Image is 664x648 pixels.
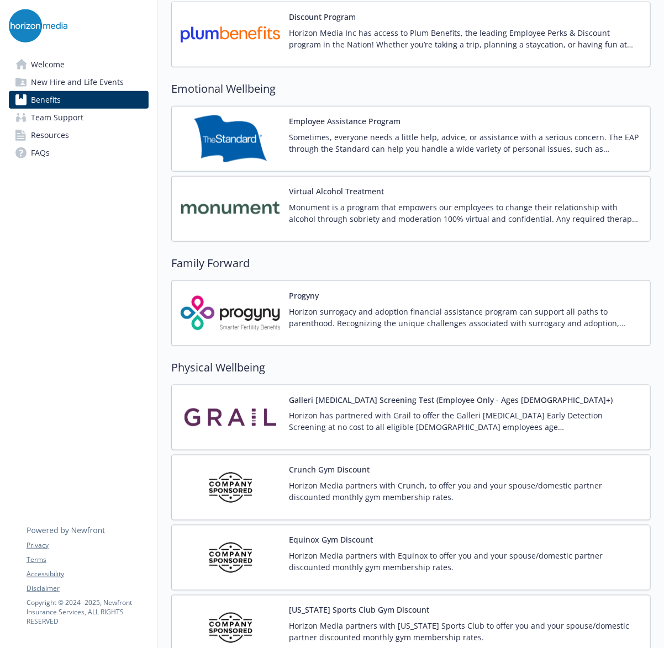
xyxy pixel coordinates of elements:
[289,115,400,127] button: Employee Assistance Program
[181,290,280,337] img: Progyny carrier logo
[289,131,641,155] p: Sometimes, everyone needs a little help, advice, or assistance with a serious concern. The EAP th...
[9,126,149,144] a: Resources
[31,56,65,73] span: Welcome
[9,73,149,91] a: New Hire and Life Events
[181,11,280,58] img: plumbenefits carrier logo
[289,290,319,301] button: Progyny
[31,91,61,109] span: Benefits
[289,604,429,616] button: [US_STATE] Sports Club Gym Discount
[9,56,149,73] a: Welcome
[181,464,280,511] img: Company Sponsored carrier logo
[31,126,69,144] span: Resources
[9,109,149,126] a: Team Support
[289,410,641,433] p: Horizon has partnered with Grail to offer the Galleri [MEDICAL_DATA] Early Detection Screening at...
[27,583,148,593] a: Disclaimer
[171,81,651,97] h2: Emotional Wellbeing
[289,480,641,503] p: Horizon Media partners with Crunch, to offer you and your spouse/domestic partner discounted mont...
[289,464,370,476] button: Crunch Gym Discount
[289,534,373,546] button: Equinox Gym Discount
[31,73,124,91] span: New Hire and Life Events
[171,255,651,272] h2: Family Forward
[289,620,641,644] p: Horizon Media partners with [US_STATE] Sports Club to offer you and your spouse/domestic partner ...
[9,91,149,109] a: Benefits
[289,550,641,573] p: Horizon Media partners with Equinox to offer you and your spouse/domestic partner discounted mont...
[289,201,641,225] p: Monument is a program that empowers our employees to change their relationship with alcohol throu...
[9,144,149,162] a: FAQs
[31,144,50,162] span: FAQs
[289,306,641,329] p: Horizon surrogacy and adoption financial assistance program can support all paths to parenthood. ...
[27,555,148,565] a: Terms
[181,185,280,232] img: Monument carrier logo
[31,109,83,126] span: Team Support
[289,27,641,50] p: Horizon Media Inc has access to Plum Benefits, the leading Employee Perks & Discount program in t...
[289,185,384,197] button: Virtual Alcohol Treatment
[181,394,280,441] img: Grail, LLC carrier logo
[27,540,148,550] a: Privacy
[27,598,148,626] p: Copyright © 2024 - 2025 , Newfront Insurance Services, ALL RIGHTS RESERVED
[289,11,356,23] button: Discount Program
[181,115,280,162] img: Standard Insurance Company carrier logo
[27,569,148,579] a: Accessibility
[289,394,613,406] button: Galleri [MEDICAL_DATA] Screening Test (Employee Only - Ages [DEMOGRAPHIC_DATA]+)
[171,359,651,376] h2: Physical Wellbeing
[181,534,280,581] img: Company Sponsored carrier logo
